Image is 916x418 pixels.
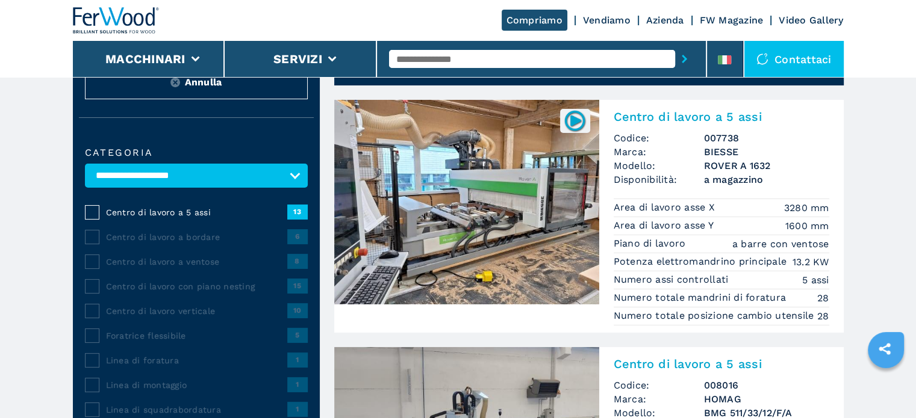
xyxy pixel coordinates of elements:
[614,109,829,124] h2: Centro di lavoro a 5 assi
[73,7,160,34] img: Ferwood
[870,334,900,364] a: sharethis
[334,100,599,304] img: Centro di lavoro a 5 assi BIESSE ROVER A 1632
[675,45,694,73] button: submit-button
[785,219,829,233] em: 1600 mm
[756,53,768,65] img: Contattaci
[614,273,732,286] p: Numero assi controllati
[85,148,308,158] label: Categoria
[614,255,790,268] p: Potenza elettromandrino principale
[502,10,567,31] a: Compriamo
[744,41,844,77] div: Contattaci
[287,377,308,392] span: 1
[784,201,829,215] em: 3280 mm
[614,159,704,173] span: Modello:
[704,392,829,406] h3: HOMAG
[793,255,829,269] em: 13.2 KW
[106,280,287,292] span: Centro di lavoro con piano nesting
[614,378,704,392] span: Codice:
[287,303,308,318] span: 10
[85,65,308,99] button: ResetAnnulla
[287,402,308,416] span: 1
[646,14,684,26] a: Azienda
[614,357,829,371] h2: Centro di lavoro a 5 assi
[802,273,829,287] em: 5 assi
[106,330,287,342] span: Foratrice flessibile
[563,109,587,132] img: 007738
[732,237,829,251] em: a barre con ventose
[817,291,829,305] em: 28
[287,204,308,219] span: 13
[105,52,185,66] button: Macchinari
[614,145,704,159] span: Marca:
[287,229,308,244] span: 6
[614,309,817,322] p: Numero totale posizione cambio utensile
[106,231,287,243] span: Centro di lavoro a bordare
[106,256,287,268] span: Centro di lavoro a ventose
[704,378,829,392] h3: 008016
[583,14,631,26] a: Vendiamo
[106,379,287,391] span: Linea di montaggio
[106,305,287,317] span: Centro di lavoro verticale
[614,392,704,406] span: Marca:
[704,159,829,173] h3: ROVER A 1632
[287,278,308,293] span: 15
[106,206,287,218] span: Centro di lavoro a 5 assi
[287,328,308,342] span: 5
[779,14,843,26] a: Video Gallery
[865,364,907,409] iframe: Chat
[614,173,704,186] span: Disponibilità:
[817,309,829,323] em: 28
[334,100,844,333] a: Centro di lavoro a 5 assi BIESSE ROVER A 1632007738Centro di lavoro a 5 assiCodice:007738Marca:BI...
[700,14,764,26] a: FW Magazine
[704,173,829,186] span: a magazzino
[287,254,308,268] span: 8
[106,404,287,416] span: Linea di squadrabordatura
[704,131,829,145] h3: 007738
[614,237,689,250] p: Piano di lavoro
[614,131,704,145] span: Codice:
[185,75,222,89] span: Annulla
[170,78,180,87] img: Reset
[287,352,308,367] span: 1
[106,354,287,366] span: Linea di foratura
[704,145,829,159] h3: BIESSE
[614,201,718,214] p: Area di lavoro asse X
[614,219,717,232] p: Area di lavoro asse Y
[273,52,322,66] button: Servizi
[614,291,790,304] p: Numero totale mandrini di foratura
